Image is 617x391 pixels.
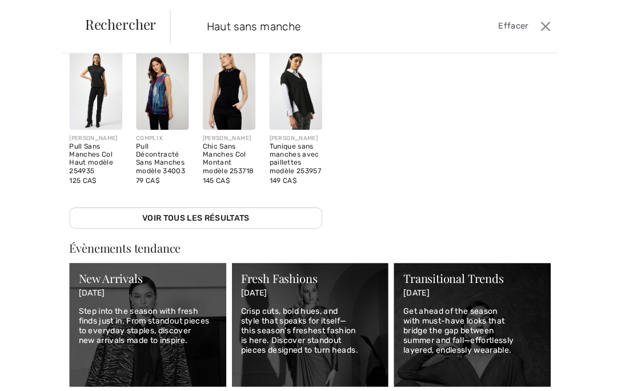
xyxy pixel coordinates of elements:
div: Tunique sans manches avec paillettes modèle 253957 [268,142,320,174]
img: Pull Décontracté Sans Manches modèle 34003. As sample [135,50,188,129]
input: TAPER POUR RECHERCHER [197,9,450,43]
div: New Arrivals [78,271,216,282]
div: [PERSON_NAME] [268,134,320,142]
div: Pull Décontracté Sans Manches modèle 34003 [135,142,188,174]
div: Évènements tendance [69,241,548,253]
div: Transitional Trends [401,271,539,282]
button: Ferme [535,17,551,35]
span: Rechercher [85,17,155,31]
img: Chic Sans Manches Col Montant modèle 253718. Black [202,50,254,129]
p: [DATE] [78,287,216,297]
a: Voir tous les résultats [69,206,320,228]
p: Crisp cuts, bold hues, and style that speaks for itself—this season’s freshest fashion is here. D... [240,305,378,353]
p: [DATE] [240,287,378,297]
div: [PERSON_NAME] [202,134,254,142]
div: Fresh Fashions [240,271,378,282]
span: 145 CA$ [202,175,229,183]
span: 79 CA$ [135,175,159,183]
p: Step into the season with fresh finds just in. From standout pieces to everyday staples, discover... [78,305,216,344]
div: Pull Sans Manches Col Haut modèle 254935 [69,142,122,174]
div: Chic Sans Manches Col Montant modèle 253718 [202,142,254,174]
span: 125 CA$ [69,175,96,183]
p: Get ahead of the season with must-have looks that bridge the gap between summer and fall—effortle... [401,305,539,353]
span: 149 CA$ [268,175,295,183]
div: [PERSON_NAME] [69,134,122,142]
img: Tunique sans manches avec paillettes modèle 253957. Grey 163 [268,50,320,129]
p: [DATE] [401,287,539,297]
div: COMPLI K [135,134,188,142]
span: Effacer [496,20,526,33]
img: Pull Sans Manches Col Haut modèle 254935. Black/Black [69,50,122,129]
